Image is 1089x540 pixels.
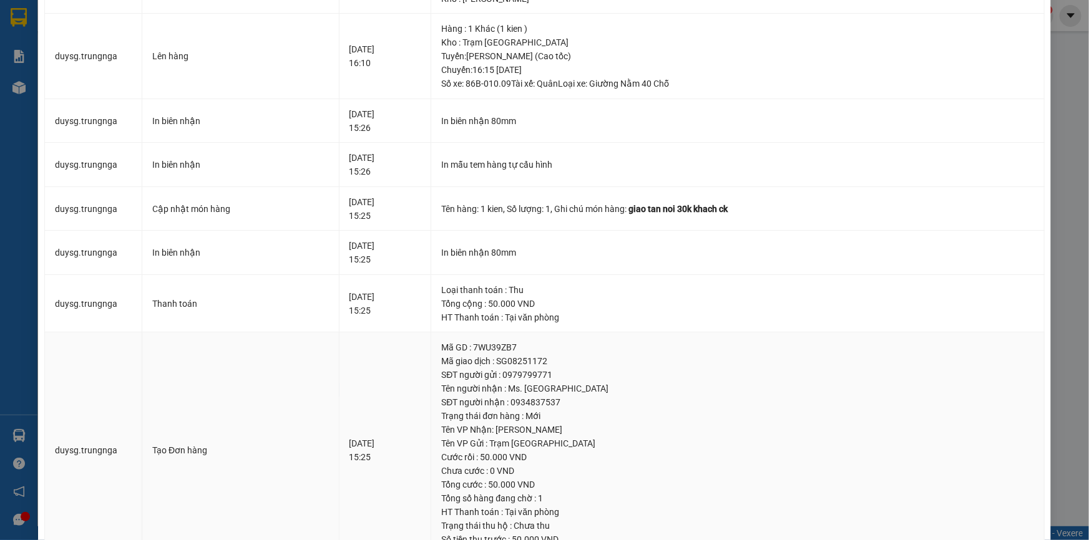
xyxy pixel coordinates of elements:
[481,204,503,214] span: 1 kien
[45,14,142,99] td: duysg.trungnga
[441,246,1034,259] div: In biên nhận 80mm
[349,239,421,266] div: [DATE] 15:25
[152,443,329,457] div: Tạo Đơn hàng
[441,340,1034,354] div: Mã GD : 7WU39ZB7
[45,275,142,333] td: duysg.trungnga
[441,436,1034,450] div: Tên VP Gửi : Trạm [GEOGRAPHIC_DATA]
[441,450,1034,464] div: Cước rồi : 50.000 VND
[628,204,728,214] span: giao tan noi 30k khach ck
[441,368,1034,382] div: SĐT người gửi : 0979799771
[152,49,329,63] div: Lên hàng
[441,423,1034,436] div: Tên VP Nhận: [PERSON_NAME]
[441,464,1034,478] div: Chưa cước : 0 VND
[152,114,329,128] div: In biên nhận
[45,99,142,143] td: duysg.trungnga
[545,204,550,214] span: 1
[441,505,1034,519] div: HT Thanh toán : Tại văn phòng
[441,382,1034,395] div: Tên người nhận : Ms. [GEOGRAPHIC_DATA]
[441,36,1034,49] div: Kho : Trạm [GEOGRAPHIC_DATA]
[441,395,1034,409] div: SĐT người nhận : 0934837537
[349,151,421,178] div: [DATE] 15:26
[441,311,1034,324] div: HT Thanh toán : Tại văn phòng
[152,246,329,259] div: In biên nhận
[441,158,1034,171] div: In mẫu tem hàng tự cấu hình
[349,42,421,70] div: [DATE] 16:10
[45,187,142,231] td: duysg.trungnga
[349,290,421,317] div: [DATE] 15:25
[441,297,1034,311] div: Tổng cộng : 50.000 VND
[441,478,1034,491] div: Tổng cước : 50.000 VND
[441,354,1034,368] div: Mã giao dịch : SG08251172
[349,436,421,464] div: [DATE] 15:25
[441,491,1034,505] div: Tổng số hàng đang chờ : 1
[441,283,1034,297] div: Loại thanh toán : Thu
[349,195,421,223] div: [DATE] 15:25
[441,114,1034,128] div: In biên nhận 80mm
[441,409,1034,423] div: Trạng thái đơn hàng : Mới
[45,143,142,187] td: duysg.trungnga
[441,202,1034,216] div: Tên hàng: , Số lượng: , Ghi chú món hàng:
[349,107,421,135] div: [DATE] 15:26
[441,519,1034,533] div: Trạng thái thu hộ : Chưa thu
[152,158,329,171] div: In biên nhận
[45,231,142,275] td: duysg.trungnga
[152,297,329,311] div: Thanh toán
[441,22,1034,36] div: Hàng : 1 Khác (1 kien )
[152,202,329,216] div: Cập nhật món hàng
[441,49,1034,90] div: Tuyến : [PERSON_NAME] (Cao tốc) Chuyến: 16:15 [DATE] Số xe: 86B-010.09 Tài xế: Quân Loại xe: Giườ...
